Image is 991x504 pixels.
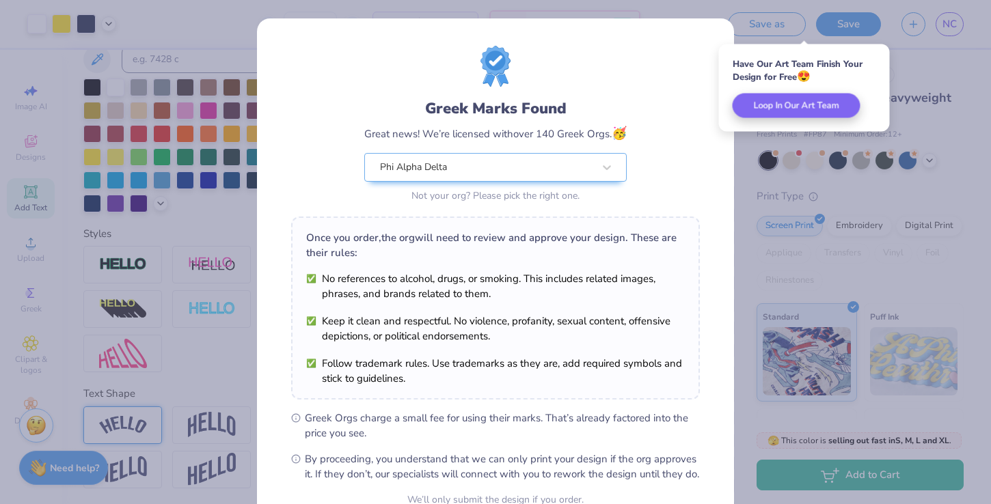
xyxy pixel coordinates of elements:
span: 😍 [797,69,811,84]
li: Keep it clean and respectful. No violence, profanity, sexual content, offensive depictions, or po... [306,313,685,344]
span: 🥳 [612,125,627,141]
div: Have Our Art Team Finish Your Design for Free [733,58,876,83]
span: By proceeding, you understand that we can only print your design if the org approves it. If they ... [305,451,700,481]
div: Great news! We’re licensed with over 140 Greek Orgs. [364,124,627,143]
li: No references to alcohol, drugs, or smoking. This includes related images, phrases, and brands re... [306,271,685,301]
div: Not your org? Please pick the right one. [364,188,627,203]
img: license-marks-badge.png [480,46,511,87]
button: Loop In Our Art Team [733,94,860,118]
div: Greek Marks Found [364,98,627,120]
li: Follow trademark rules. Use trademarks as they are, add required symbols and stick to guidelines. [306,356,685,386]
div: Once you order, the org will need to review and approve your design. These are their rules: [306,230,685,260]
span: Greek Orgs charge a small fee for using their marks. That’s already factored into the price you see. [305,410,700,440]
